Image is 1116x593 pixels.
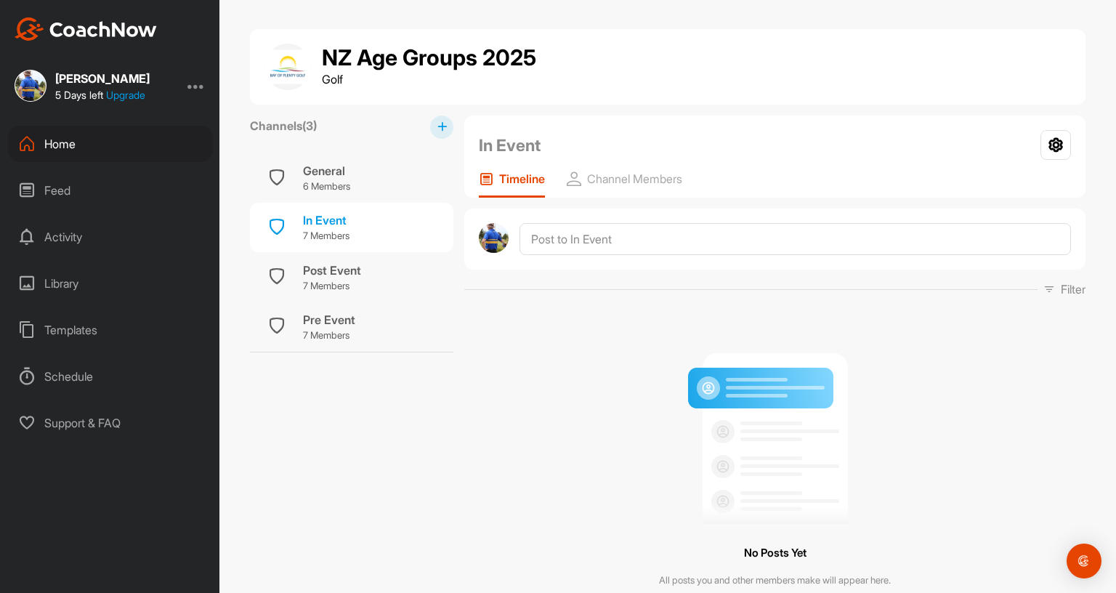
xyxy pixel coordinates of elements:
[322,70,536,88] p: Golf
[1061,281,1085,298] p: Filter
[303,211,349,229] div: In Event
[587,172,682,186] p: Channel Members
[303,179,350,194] p: 6 Members
[15,70,46,102] img: square_ecbe7f7a92d007b94e13a1366de5a5a9.jpg
[264,44,311,90] img: group
[322,46,536,70] h1: NZ Age Groups 2025
[499,172,545,186] p: Timeline
[303,311,355,328] div: Pre Event
[8,265,213,302] div: Library
[8,172,213,209] div: Feed
[303,162,350,179] div: General
[250,117,317,134] label: Channels ( 3 )
[479,133,541,158] h2: In Event
[8,358,213,395] div: Schedule
[106,89,145,101] a: Upgrade
[55,73,150,84] div: [PERSON_NAME]
[479,223,509,253] img: avatar
[659,573,891,588] p: All posts you and other members make will appear here.
[8,219,213,255] div: Activity
[8,126,213,162] div: Home
[303,262,361,279] div: Post Event
[15,17,157,41] img: CoachNow
[303,328,355,343] p: 7 Members
[1067,544,1101,578] div: Open Intercom Messenger
[744,544,806,563] h3: No Posts Yet
[55,89,103,101] span: 5 Days left
[303,229,349,243] p: 7 Members
[303,279,361,294] p: 7 Members
[8,405,213,441] div: Support & FAQ
[684,342,866,524] img: null result
[8,312,213,348] div: Templates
